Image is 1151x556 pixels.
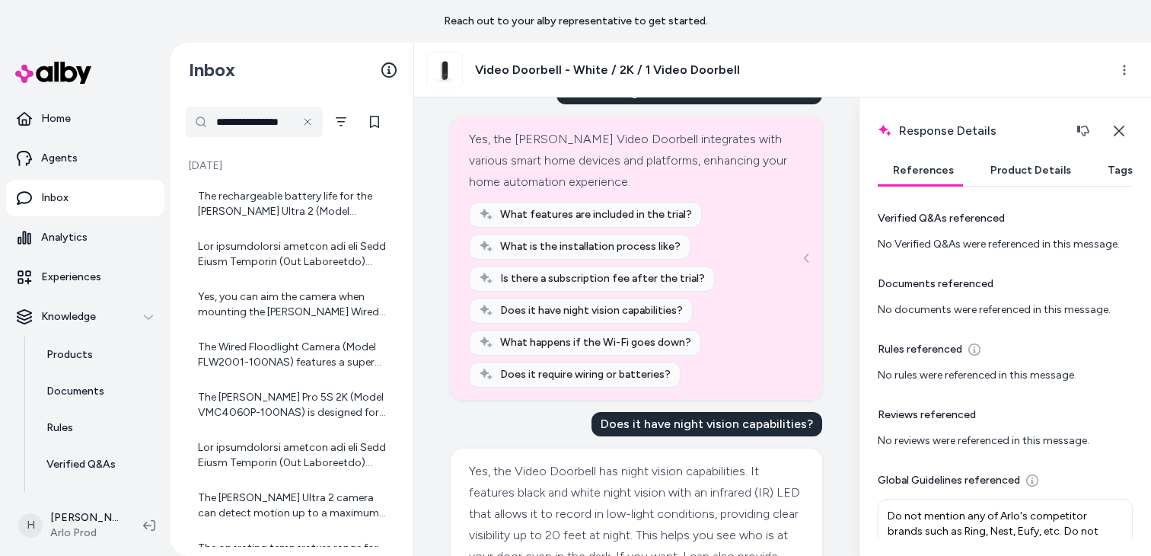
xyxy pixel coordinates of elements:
[41,111,71,126] p: Home
[6,259,164,296] a: Experiences
[50,526,119,541] span: Arlo Prod
[444,14,708,29] p: Reach out to your alby representative to get started.
[46,420,73,436] p: Rules
[41,309,96,324] p: Knowledge
[878,155,969,186] button: References
[198,289,389,320] div: Yes, you can aim the camera when mounting the [PERSON_NAME] Wired Floodlight Camera. The floodlig...
[46,457,116,472] p: Verified Q&As
[500,239,681,254] span: What is the installation process like?
[18,513,43,538] span: H
[31,337,164,373] a: Products
[878,237,1133,252] div: No Verified Q&As were referenced in this message.
[878,116,1098,146] h2: Response Details
[6,101,164,137] a: Home
[31,373,164,410] a: Documents
[198,189,389,219] div: The rechargeable battery life for the [PERSON_NAME] Ultra 2 (Model VMC5040-200NAS) is typically f...
[186,158,398,174] p: [DATE]
[878,407,976,423] p: Reviews referenced
[500,303,683,318] span: Does it have night vision capabilities?
[186,180,398,228] a: The rechargeable battery life for the [PERSON_NAME] Ultra 2 (Model VMC5040-200NAS) is typically f...
[31,483,164,519] a: Reviews
[878,473,1020,488] p: Global Guidelines referenced
[475,61,740,79] h3: Video Doorbell - White / 2K / 1 Video Doorbell
[878,368,1133,383] div: No rules were referenced in this message.
[1092,155,1148,186] button: Tags
[6,140,164,177] a: Agents
[198,340,389,370] div: The Wired Floodlight Camera (Model FLW2001-100NAS) features a super bright floodlight with adjust...
[9,501,131,550] button: H[PERSON_NAME]Arlo Prod
[878,342,962,357] p: Rules referenced
[500,207,692,222] span: What features are included in the trial?
[46,347,93,363] p: Products
[198,239,389,270] div: Lor ipsumdolorsi ametcon adi eli Sedd Eiusm Temporin (0ut Laboreetdo) magnaali eni admi veniam: q...
[500,271,705,286] span: Is there a subscription fee after the trial?
[189,59,235,81] h2: Inbox
[46,384,104,399] p: Documents
[6,180,164,216] a: Inbox
[878,276,993,292] p: Documents referenced
[6,219,164,256] a: Analytics
[15,62,91,84] img: alby Logo
[469,129,804,193] div: Yes, the [PERSON_NAME] Video Doorbell integrates with various smart home devices and platforms, e...
[878,211,1005,226] p: Verified Q&As referenced
[41,190,69,206] p: Inbox
[975,155,1086,186] button: Product Details
[186,481,398,530] a: The [PERSON_NAME] Ultra 2 camera can detect motion up to a maximum distance of 25 feet (7.5 meter...
[878,433,1133,449] div: No reviews were referenced in this message.
[41,270,101,285] p: Experiences
[31,446,164,483] a: Verified Q&As
[198,390,389,420] div: The [PERSON_NAME] Pro 5S 2K (Model VMC4060P-100NAS) is designed for both indoor and outdoor use a...
[6,299,164,335] button: Knowledge
[186,331,398,379] a: The Wired Floodlight Camera (Model FLW2001-100NAS) features a super bright floodlight with adjust...
[198,440,389,471] div: Lor ipsumdolorsi ametcon adi eli Sedd Eiusm Temporin (0ut Laboreetdo) magnaali eni admi veniam: q...
[50,510,119,526] p: [PERSON_NAME]
[186,280,398,329] a: Yes, you can aim the camera when mounting the [PERSON_NAME] Wired Floodlight Camera. The floodlig...
[500,367,671,382] span: Does it require wiring or batteries?
[198,490,389,521] div: The [PERSON_NAME] Ultra 2 camera can detect motion up to a maximum distance of 25 feet (7.5 meter...
[326,107,356,137] button: Filter
[798,249,816,267] button: See more
[186,381,398,430] a: The [PERSON_NAME] Pro 5S 2K (Model VMC4060P-100NAS) is designed for both indoor and outdoor use a...
[591,412,822,436] div: Does it have night vision capabilities?
[878,302,1133,318] div: No documents were referenced in this message.
[31,410,164,446] a: Rules
[186,230,398,279] a: Lor ipsumdolorsi ametcon adi eli Sedd Eiusm Temporin (0ut Laboreetdo) magnaali eni admi veniam: q...
[427,53,462,88] img: doorbell-1-cam-w.png
[186,431,398,480] a: Lor ipsumdolorsi ametcon adi eli Sedd Eiusm Temporin (0ut Laboreetdo) magnaali eni admi veniam: q...
[41,151,78,166] p: Agents
[41,230,88,245] p: Analytics
[500,335,691,350] span: What happens if the Wi-Fi goes down?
